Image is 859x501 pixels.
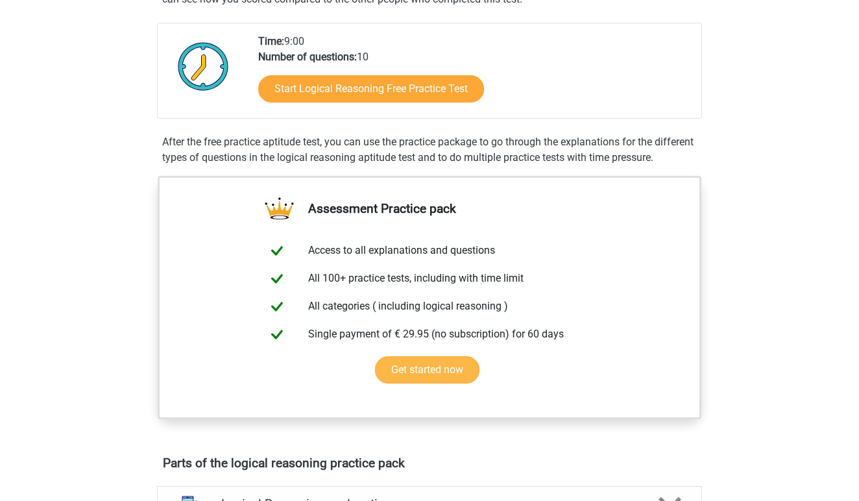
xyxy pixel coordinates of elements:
a: Get started now [375,356,479,384]
b: Number of questions: [258,51,357,63]
div: After the free practice aptitude test, you can use the practice package to go through the explana... [157,134,702,165]
div: 9:00 10 [248,34,701,118]
h4: Parts of the logical reasoning practice pack [163,456,696,470]
img: Clock [171,34,236,99]
b: Time: [258,35,284,47]
a: Start Logical Reasoning Free Practice Test [258,75,484,103]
